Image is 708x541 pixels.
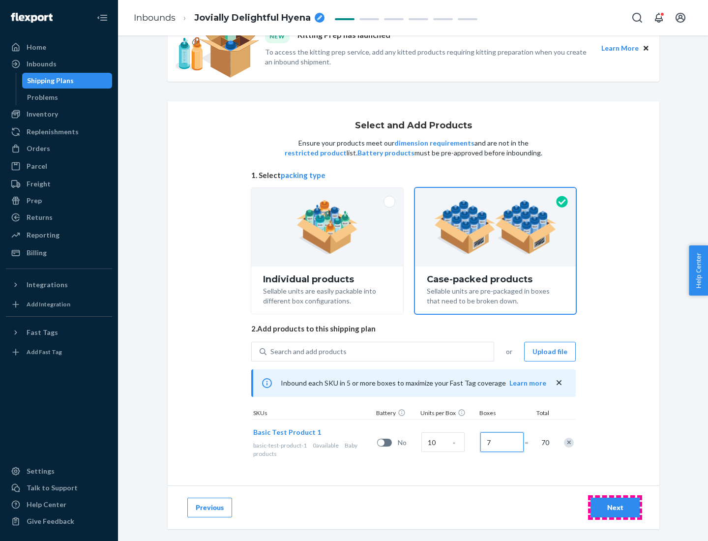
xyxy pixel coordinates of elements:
[599,503,631,512] div: Next
[477,409,527,419] div: Boxes
[27,59,57,69] div: Inbounds
[539,438,549,448] span: 70
[524,342,576,361] button: Upload file
[27,76,74,86] div: Shipping Plans
[6,210,112,225] a: Returns
[649,8,669,28] button: Open notifications
[251,409,374,419] div: SKUs
[6,39,112,55] a: Home
[27,230,59,240] div: Reporting
[11,13,53,23] img: Flexport logo
[427,274,564,284] div: Case-packed products
[27,179,51,189] div: Freight
[253,427,321,437] button: Basic Test Product 1
[421,432,465,452] input: Case Quantity
[357,148,414,158] button: Battery products
[134,12,176,23] a: Inbounds
[27,280,68,290] div: Integrations
[27,161,47,171] div: Parcel
[554,378,564,388] button: close
[509,378,546,388] button: Learn more
[27,127,79,137] div: Replenishments
[265,30,290,43] div: NEW
[253,428,321,436] span: Basic Test Product 1
[398,438,417,448] span: No
[27,348,62,356] div: Add Fast Tag
[394,138,474,148] button: dimension requirements
[27,516,74,526] div: Give Feedback
[6,297,112,312] a: Add Integration
[285,148,347,158] button: restricted product
[194,12,311,25] span: Jovially Delightful Hyena
[263,284,391,306] div: Sellable units are easily packable into different box configurations.
[6,344,112,360] a: Add Fast Tag
[27,109,58,119] div: Inventory
[480,432,524,452] input: Number of boxes
[427,284,564,306] div: Sellable units are pre-packaged in boxes that need to be broken down.
[671,8,690,28] button: Open account menu
[265,47,592,67] p: To access the kitting prep service, add any kitted products requiring kitting preparation when yo...
[187,498,232,517] button: Previous
[374,409,418,419] div: Battery
[525,438,534,448] span: =
[27,196,42,206] div: Prep
[6,227,112,243] a: Reporting
[689,245,708,296] button: Help Center
[92,8,112,28] button: Close Navigation
[253,441,373,458] div: Baby products
[297,30,390,43] p: Kitting Prep has launched
[641,43,651,54] button: Close
[627,8,647,28] button: Open Search Box
[590,498,640,517] button: Next
[313,442,339,449] span: 0 available
[6,245,112,261] a: Billing
[355,121,472,131] h1: Select and Add Products
[601,43,639,54] button: Learn More
[251,369,576,397] div: Inbound each SKU in 5 or more boxes to maximize your Fast Tag coverage
[27,466,55,476] div: Settings
[418,409,477,419] div: Units per Box
[281,170,325,180] button: packing type
[527,409,551,419] div: Total
[564,438,574,448] div: Remove Item
[6,480,112,496] a: Talk to Support
[253,442,307,449] span: basic-test-product-1
[27,483,78,493] div: Talk to Support
[506,347,512,357] span: or
[6,513,112,529] button: Give Feedback
[251,324,576,334] span: 2. Add products to this shipping plan
[6,124,112,140] a: Replenishments
[22,90,113,105] a: Problems
[296,200,358,254] img: individual-pack.facf35554cb0f1810c75b2bd6df2d64e.png
[27,248,47,258] div: Billing
[6,277,112,293] button: Integrations
[126,3,332,32] ol: breadcrumbs
[27,500,66,510] div: Help Center
[6,325,112,340] button: Fast Tags
[263,274,391,284] div: Individual products
[27,42,46,52] div: Home
[27,300,70,308] div: Add Integration
[27,144,50,153] div: Orders
[22,73,113,89] a: Shipping Plans
[434,200,557,254] img: case-pack.59cecea509d18c883b923b81aeac6d0b.png
[270,347,347,357] div: Search and add products
[6,497,112,512] a: Help Center
[6,176,112,192] a: Freight
[6,193,112,209] a: Prep
[27,92,58,102] div: Problems
[284,138,543,158] p: Ensure your products meet our and are not in the list. must be pre-approved before inbounding.
[27,328,58,337] div: Fast Tags
[6,106,112,122] a: Inventory
[6,463,112,479] a: Settings
[6,158,112,174] a: Parcel
[27,212,53,222] div: Returns
[6,141,112,156] a: Orders
[6,56,112,72] a: Inbounds
[251,170,576,180] span: 1. Select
